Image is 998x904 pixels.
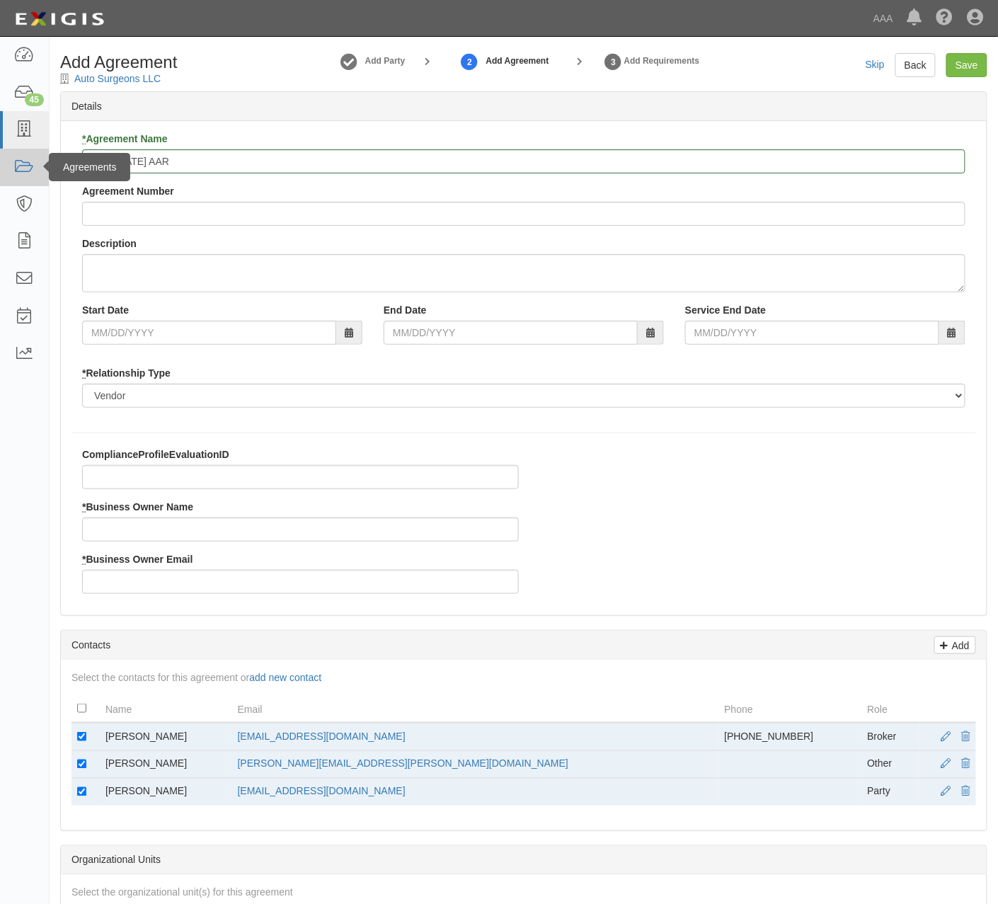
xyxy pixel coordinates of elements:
a: [EMAIL_ADDRESS][DOMAIN_NAME] [238,786,406,797]
input: MM/DD/YYYY [82,321,336,345]
i: Help Center - Complianz [936,10,953,27]
td: Other [862,751,919,779]
a: Auto Surgeons LLC [74,73,161,84]
abbr: required [82,367,86,379]
input: Save [946,53,987,77]
input: MM/DD/YYYY [384,321,638,345]
abbr: required [82,133,86,144]
a: Add Agreement [459,46,481,76]
td: [PERSON_NAME] [100,751,232,779]
a: Skip [866,59,885,70]
th: Role [862,695,919,723]
a: Set Requirements [603,46,624,76]
td: [PERSON_NAME] [100,779,232,806]
div: Select the contacts for this agreement or [61,670,987,685]
strong: Add Party [365,56,406,66]
strong: 3 [603,54,624,71]
td: [PERSON_NAME] [100,723,232,751]
div: Agreements [49,153,130,181]
label: Business Owner Name [82,500,193,514]
a: AAA [866,4,900,33]
div: Details [61,92,987,121]
h1: Add Agreement [60,53,265,71]
th: Phone [719,695,862,723]
label: Description [82,236,137,251]
a: [PERSON_NAME][EMAIL_ADDRESS][PERSON_NAME][DOMAIN_NAME] [238,758,569,769]
label: Agreement Name [82,132,168,146]
td: Broker [862,723,919,751]
abbr: required [82,554,86,565]
label: Service End Date [685,303,766,317]
input: MM/DD/YYYY [685,321,939,345]
a: Add [934,636,976,654]
div: Organizational Units [61,846,987,875]
img: logo-5460c22ac91f19d4615b14bd174203de0afe785f0fc80cf4dbbc73dc1793850b.png [11,6,108,32]
abbr: required [82,501,86,513]
p: Add [948,637,970,653]
td: Party [862,779,919,806]
label: Agreement Number [82,184,174,198]
label: Relationship Type [82,366,171,380]
a: Back [895,53,936,77]
div: Select the organizational unit(s) for this agreement [61,886,987,900]
label: ComplianceProfileEvaluationID [82,447,229,462]
th: Name [100,695,232,723]
label: End Date [384,303,427,317]
th: Email [232,695,719,723]
td: [PHONE_NUMBER] [719,723,862,751]
strong: Add Requirements [624,56,700,66]
a: add new contact [249,672,321,683]
a: Add Party [365,55,406,67]
div: Contacts [61,631,987,660]
label: Start Date [82,303,129,317]
a: [EMAIL_ADDRESS][DOMAIN_NAME] [238,731,406,742]
strong: Add Agreement [486,55,549,67]
label: Business Owner Email [82,552,193,566]
div: 45 [25,93,44,106]
strong: 2 [459,54,481,71]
